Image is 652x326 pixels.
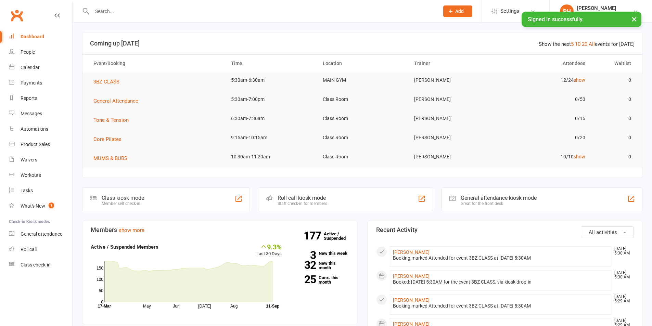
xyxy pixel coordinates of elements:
[292,250,316,260] strong: 3
[317,110,408,127] td: Class Room
[461,201,537,206] div: Great for the front desk
[119,227,144,233] a: show more
[9,168,72,183] a: Workouts
[500,130,591,146] td: 0/20
[408,110,500,127] td: [PERSON_NAME]
[9,242,72,257] a: Roll call
[577,11,619,17] div: B Transformed Gym
[91,244,158,250] strong: Active / Suspended Members
[90,6,434,16] input: Search...
[292,251,349,256] a: 3New this week
[577,5,619,11] div: [PERSON_NAME]
[408,72,500,88] td: [PERSON_NAME]
[574,77,585,83] a: show
[93,136,122,142] span: Core Pilates
[582,41,587,47] a: 20
[225,149,317,165] td: 10:30am-11:20am
[500,55,591,72] th: Attendees
[393,249,430,255] a: [PERSON_NAME]
[611,271,634,279] time: [DATE] 5:30 AM
[21,126,48,132] div: Automations
[9,91,72,106] a: Reports
[317,55,408,72] th: Location
[93,98,138,104] span: General Attendance
[9,183,72,198] a: Tasks
[571,41,574,47] a: 5
[225,55,317,72] th: Time
[91,226,349,233] h3: Members
[581,226,634,238] button: All activities
[87,55,225,72] th: Event/Booking
[591,55,637,72] th: Waitlist
[408,130,500,146] td: [PERSON_NAME]
[256,243,282,258] div: Last 30 Days
[8,7,25,24] a: Clubworx
[574,154,585,159] a: show
[93,135,126,143] button: Core Pilates
[21,49,35,55] div: People
[589,229,617,235] span: All activities
[21,142,50,147] div: Product Sales
[9,137,72,152] a: Product Sales
[408,91,500,107] td: [PERSON_NAME]
[21,34,44,39] div: Dashboard
[500,72,591,88] td: 12/24
[49,203,54,208] span: 1
[93,97,143,105] button: General Attendance
[21,172,41,178] div: Workouts
[560,4,574,18] div: PH
[628,12,640,26] button: ×
[21,247,37,252] div: Roll call
[376,226,634,233] h3: Recent Activity
[93,117,129,123] span: Tone & Tension
[591,72,637,88] td: 0
[21,203,45,209] div: What's New
[278,201,327,206] div: Staff check-in for members
[21,80,42,86] div: Payments
[9,257,72,273] a: Class kiosk mode
[9,60,72,75] a: Calendar
[443,5,472,17] button: Add
[21,188,33,193] div: Tasks
[9,226,72,242] a: General attendance kiosk mode
[9,198,72,214] a: What's New1
[21,111,42,116] div: Messages
[575,41,580,47] a: 10
[90,40,635,47] h3: Coming up [DATE]
[9,29,72,44] a: Dashboard
[102,195,144,201] div: Class kiosk mode
[591,110,637,127] td: 0
[292,274,316,285] strong: 25
[93,154,132,162] button: MUMS & BUBS
[278,195,327,201] div: Roll call kiosk mode
[21,65,40,70] div: Calendar
[393,279,609,285] div: Booked: [DATE] 5:30AM for the event 3BZ CLASS, via kiosk drop-in
[461,195,537,201] div: General attendance kiosk mode
[393,255,609,261] div: Booking marked Attended for event 3BZ CLASS at [DATE] 5:30AM
[539,40,635,48] div: Show the next events for [DATE]
[21,157,37,162] div: Waivers
[393,273,430,279] a: [PERSON_NAME]
[225,91,317,107] td: 5:30am-7:00pm
[317,72,408,88] td: MAIN GYM
[93,78,124,86] button: 3BZ CLASS
[225,110,317,127] td: 6:30am-7:30am
[500,91,591,107] td: 0/50
[292,275,349,284] a: 25Canx. this month
[225,130,317,146] td: 9:15am-10:15am
[500,149,591,165] td: 10/10
[9,121,72,137] a: Automations
[324,226,354,246] a: 177Active / Suspended
[9,152,72,168] a: Waivers
[9,75,72,91] a: Payments
[591,130,637,146] td: 0
[93,116,133,124] button: Tone & Tension
[408,55,500,72] th: Trainer
[591,91,637,107] td: 0
[500,3,519,19] span: Settings
[304,231,324,241] strong: 177
[21,231,62,237] div: General attendance
[408,149,500,165] td: [PERSON_NAME]
[591,149,637,165] td: 0
[21,262,51,268] div: Class check-in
